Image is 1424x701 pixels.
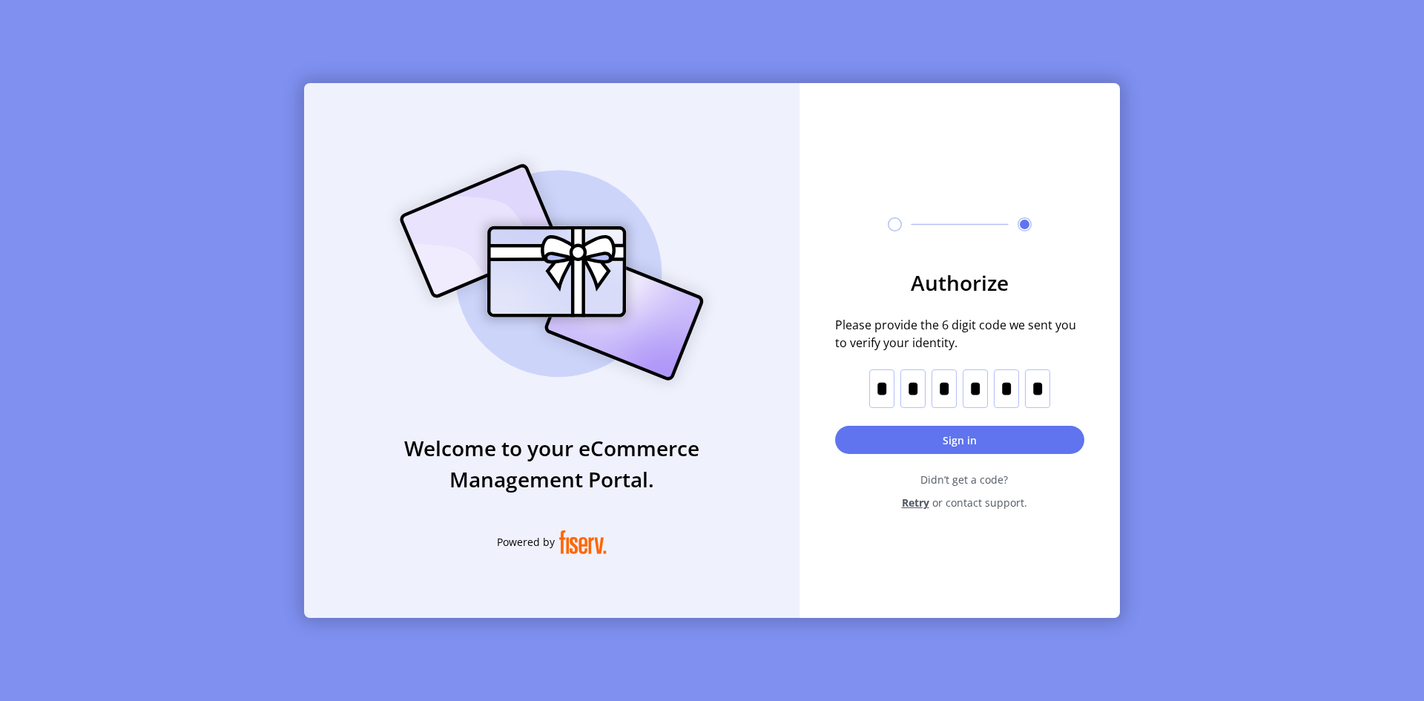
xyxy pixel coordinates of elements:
[835,316,1084,352] span: Please provide the 6 digit code we sent you to verify your identity.
[902,495,929,510] span: Retry
[378,148,726,397] img: card_Illustration.svg
[932,495,1027,510] span: or contact support.
[835,426,1084,454] button: Sign in
[835,267,1084,298] h3: Authorize
[304,432,800,495] h3: Welcome to your eCommerce Management Portal.
[844,472,1084,487] span: Didn’t get a code?
[497,534,555,550] span: Powered by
